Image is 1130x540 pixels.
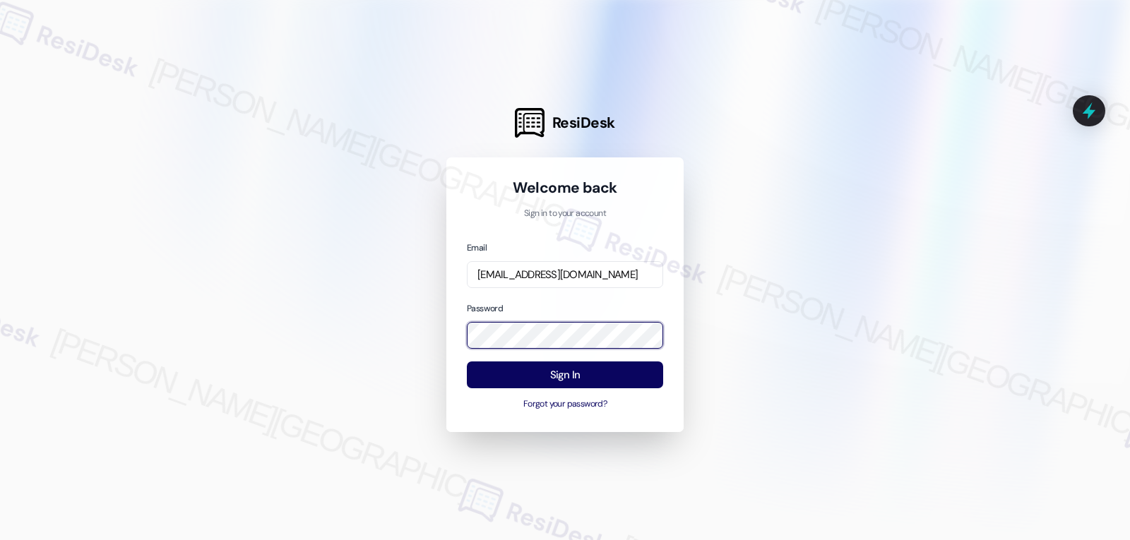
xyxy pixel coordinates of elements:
p: Sign in to your account [467,208,663,220]
button: Sign In [467,361,663,389]
label: Email [467,242,487,253]
img: ResiDesk Logo [515,108,545,138]
input: name@example.com [467,261,663,289]
span: ResiDesk [552,113,615,133]
label: Password [467,303,503,314]
h1: Welcome back [467,178,663,198]
button: Forgot your password? [467,398,663,411]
